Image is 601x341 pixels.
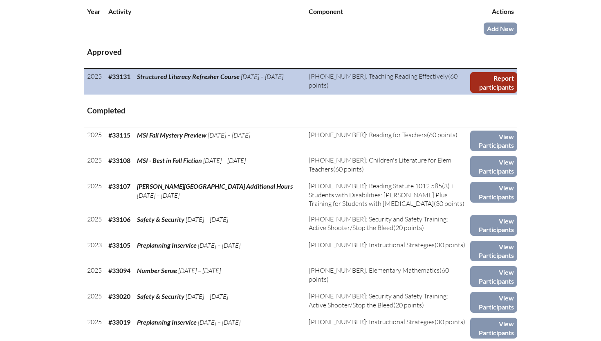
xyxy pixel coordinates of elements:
[470,318,517,339] a: View Participants
[470,4,517,19] th: Actions
[87,106,514,116] h3: Completed
[470,241,517,262] a: View Participants
[84,237,105,263] td: 2023
[105,4,305,19] th: Activity
[137,72,240,80] span: Structured Literacy Refresher Course
[137,182,293,190] span: [PERSON_NAME][GEOGRAPHIC_DATA] Additional Hours
[305,69,470,95] td: (60 points)
[309,131,427,139] span: [PHONE_NUMBER]: Reading for Teachers
[309,318,435,326] span: [PHONE_NUMBER]: Instructional Strategies
[470,72,517,93] a: Report participants
[137,156,202,164] span: MSI - Best in Fall Fiction
[203,156,246,165] span: [DATE] – [DATE]
[305,127,470,153] td: (60 points)
[108,182,130,190] b: #33107
[84,212,105,237] td: 2025
[84,289,105,314] td: 2025
[470,131,517,151] a: View Participants
[108,318,130,326] b: #33019
[84,4,105,19] th: Year
[84,263,105,289] td: 2025
[470,266,517,287] a: View Participants
[309,241,435,249] span: [PHONE_NUMBER]: Instructional Strategies
[186,292,228,300] span: [DATE] – [DATE]
[84,69,105,95] td: 2025
[84,127,105,153] td: 2025
[108,131,130,139] b: #33115
[305,4,470,19] th: Component
[305,314,470,340] td: (30 points)
[484,23,517,34] a: Add New
[137,266,177,274] span: Number Sense
[84,153,105,178] td: 2025
[470,156,517,177] a: View Participants
[309,182,455,208] span: [PHONE_NUMBER]: Reading Statute 1012.585(3) + Students with Disabilities: [PERSON_NAME] Plus Trai...
[309,156,451,173] span: [PHONE_NUMBER]: Children's Literature for Elem Teachers
[309,72,448,80] span: [PHONE_NUMBER]: Teaching Reading Effectively
[84,314,105,340] td: 2025
[309,215,448,232] span: [PHONE_NUMBER]: Security and Safety Training: Active Shooter/Stop the Bleed
[108,156,130,164] b: #33108
[241,72,283,81] span: [DATE] – [DATE]
[470,292,517,313] a: View Participants
[108,292,130,300] b: #33020
[87,47,514,57] h3: Approved
[137,215,184,223] span: Safety & Security
[178,266,221,275] span: [DATE] – [DATE]
[208,131,250,139] span: [DATE] – [DATE]
[84,178,105,211] td: 2025
[470,215,517,236] a: View Participants
[198,241,240,249] span: [DATE] – [DATE]
[186,215,228,224] span: [DATE] – [DATE]
[198,318,240,326] span: [DATE] – [DATE]
[305,178,470,211] td: (30 points)
[108,215,130,223] b: #33106
[305,153,470,178] td: (60 points)
[470,182,517,203] a: View Participants
[305,212,470,237] td: (20 points)
[309,292,448,309] span: [PHONE_NUMBER]: Security and Safety Training: Active Shooter/Stop the Bleed
[108,72,130,80] b: #33131
[137,131,206,139] span: MSI Fall Mystery Preview
[137,241,197,249] span: Preplanning Inservice
[305,237,470,263] td: (30 points)
[108,241,130,249] b: #33105
[137,292,184,300] span: Safety & Security
[305,263,470,289] td: (60 points)
[108,266,130,274] b: #33094
[137,318,197,326] span: Preplanning Inservice
[137,191,179,199] span: [DATE] – [DATE]
[305,289,470,314] td: (20 points)
[309,266,440,274] span: [PHONE_NUMBER]: Elementary Mathematics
